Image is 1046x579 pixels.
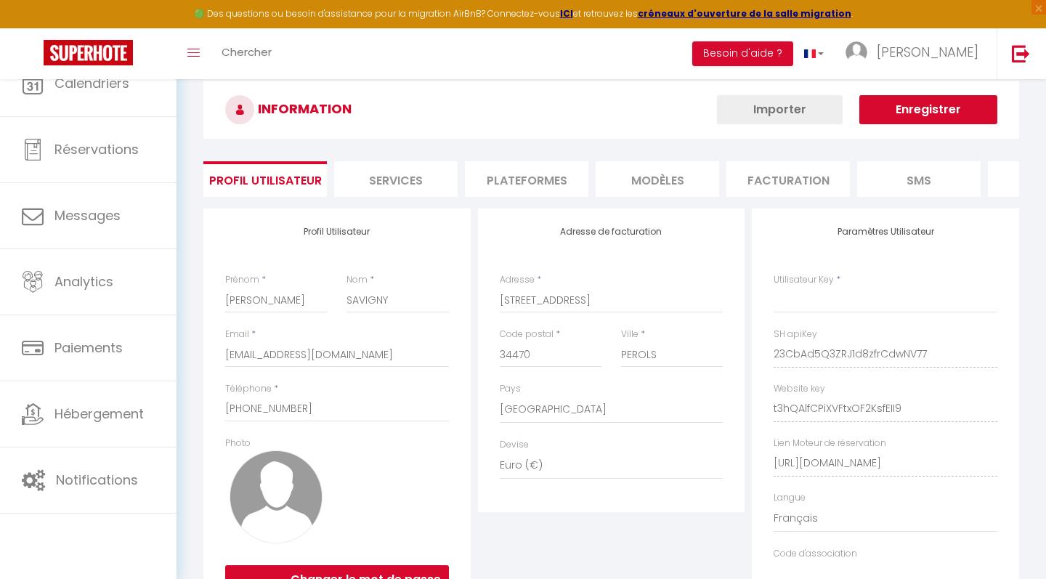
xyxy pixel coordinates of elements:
button: Besoin d'aide ? [692,41,793,66]
li: Plateformes [465,161,588,197]
h4: Profil Utilisateur [225,227,449,237]
label: Website key [774,382,825,396]
li: Services [334,161,458,197]
h4: Paramètres Utilisateur [774,227,997,237]
button: Enregistrer [859,95,997,124]
img: Super Booking [44,40,133,65]
label: Utilisateur Key [774,273,834,287]
li: SMS [857,161,981,197]
label: Pays [500,382,521,396]
button: Importer [717,95,843,124]
label: Prénom [225,273,259,287]
label: Email [225,328,249,341]
label: Photo [225,437,251,450]
h4: Adresse de facturation [500,227,723,237]
li: Profil Utilisateur [203,161,327,197]
label: Devise [500,438,529,452]
img: avatar.png [230,450,323,543]
img: ... [846,41,867,63]
img: logout [1012,44,1030,62]
span: Chercher [222,44,272,60]
label: Téléphone [225,382,272,396]
span: Paiements [54,339,123,357]
label: Lien Moteur de réservation [774,437,886,450]
span: Notifications [56,471,138,489]
a: ICI [560,7,573,20]
span: Calendriers [54,74,129,92]
li: MODÈLES [596,161,719,197]
a: créneaux d'ouverture de la salle migration [638,7,851,20]
span: Messages [54,206,121,224]
span: Analytics [54,272,113,291]
label: Code postal [500,328,554,341]
span: [PERSON_NAME] [877,43,978,61]
a: Chercher [211,28,283,79]
li: Facturation [726,161,850,197]
a: ... [PERSON_NAME] [835,28,997,79]
span: Hébergement [54,405,144,423]
label: Adresse [500,273,535,287]
span: Réservations [54,140,139,158]
button: Ouvrir le widget de chat LiveChat [12,6,55,49]
label: Ville [621,328,638,341]
label: Nom [346,273,368,287]
label: Langue [774,491,806,505]
h3: INFORMATION [203,81,1019,139]
label: SH apiKey [774,328,817,341]
label: Code d'association [774,547,857,561]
